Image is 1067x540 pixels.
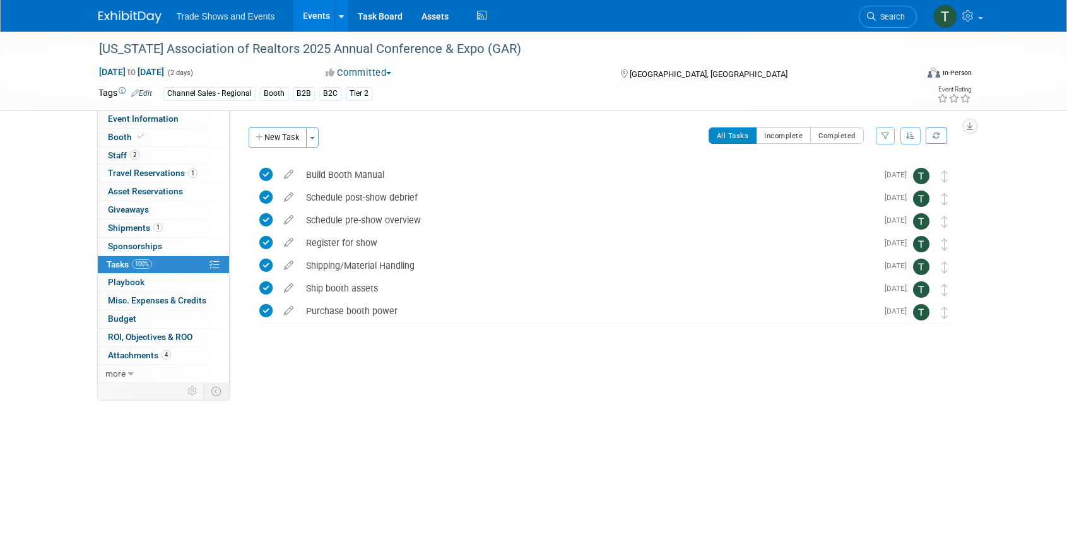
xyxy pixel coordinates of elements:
[278,169,300,180] a: edit
[300,164,877,185] div: Build Booth Manual
[98,256,229,274] a: Tasks100%
[278,214,300,226] a: edit
[933,4,957,28] img: Tiff Wagner
[260,87,288,100] div: Booth
[98,274,229,291] a: Playbook
[108,314,136,324] span: Budget
[108,132,146,142] span: Booth
[98,310,229,328] a: Budget
[278,283,300,294] a: edit
[709,127,757,144] button: All Tasks
[941,261,948,273] i: Move task
[108,350,171,360] span: Attachments
[98,292,229,310] a: Misc. Expenses & Credits
[182,383,204,399] td: Personalize Event Tab Strip
[108,204,149,214] span: Giveaways
[108,150,139,160] span: Staff
[913,281,929,298] img: Tiff Wagner
[132,259,152,269] span: 100%
[300,255,877,276] div: Shipping/Material Handling
[249,127,307,148] button: New Task
[941,193,948,205] i: Move task
[98,147,229,165] a: Staff2
[810,127,864,144] button: Completed
[885,216,913,225] span: [DATE]
[98,66,165,78] span: [DATE] [DATE]
[859,6,917,28] a: Search
[876,12,905,21] span: Search
[300,187,877,208] div: Schedule post-show debrief
[941,238,948,250] i: Move task
[278,192,300,203] a: edit
[188,168,197,178] span: 1
[300,209,877,231] div: Schedule pre-show overview
[108,223,163,233] span: Shipments
[885,307,913,315] span: [DATE]
[98,238,229,255] a: Sponsorships
[941,284,948,296] i: Move task
[105,368,126,379] span: more
[278,260,300,271] a: edit
[300,278,877,299] div: Ship booth assets
[941,307,948,319] i: Move task
[131,89,152,98] a: Edit
[203,383,229,399] td: Toggle Event Tabs
[98,86,152,101] td: Tags
[108,114,179,124] span: Event Information
[278,305,300,317] a: edit
[885,193,913,202] span: [DATE]
[95,38,898,61] div: [US_STATE] Association of Realtors 2025 Annual Conference & Expo (GAR)
[126,67,138,77] span: to
[167,69,193,77] span: (2 days)
[108,186,183,196] span: Asset Reservations
[926,127,947,144] a: Refresh
[913,168,929,184] img: Tiff Wagner
[98,220,229,237] a: Shipments1
[346,87,372,100] div: Tier 2
[98,129,229,146] a: Booth
[153,223,163,232] span: 1
[928,67,940,78] img: Format-Inperson.png
[108,168,197,178] span: Travel Reservations
[293,87,315,100] div: B2B
[278,237,300,249] a: edit
[108,332,192,342] span: ROI, Objectives & ROO
[937,86,971,93] div: Event Rating
[913,259,929,275] img: Tiff Wagner
[162,350,171,360] span: 4
[913,191,929,207] img: Tiff Wagner
[98,329,229,346] a: ROI, Objectives & ROO
[941,216,948,228] i: Move task
[108,295,206,305] span: Misc. Expenses & Credits
[913,236,929,252] img: Tiff Wagner
[98,365,229,383] a: more
[941,170,948,182] i: Move task
[98,110,229,128] a: Event Information
[108,241,162,251] span: Sponsorships
[98,183,229,201] a: Asset Reservations
[885,261,913,270] span: [DATE]
[885,284,913,293] span: [DATE]
[913,213,929,230] img: Tiff Wagner
[321,66,396,79] button: Committed
[163,87,256,100] div: Channel Sales - Regional
[98,11,162,23] img: ExhibitDay
[885,238,913,247] span: [DATE]
[107,259,152,269] span: Tasks
[130,150,139,160] span: 2
[300,232,877,254] div: Register for show
[300,300,877,322] div: Purchase booth power
[98,201,229,219] a: Giveaways
[885,170,913,179] span: [DATE]
[630,69,787,79] span: [GEOGRAPHIC_DATA], [GEOGRAPHIC_DATA]
[942,68,972,78] div: In-Person
[842,66,972,85] div: Event Format
[913,304,929,320] img: Tiff Wagner
[138,133,144,140] i: Booth reservation complete
[319,87,341,100] div: B2C
[177,11,275,21] span: Trade Shows and Events
[98,165,229,182] a: Travel Reservations1
[756,127,811,144] button: Incomplete
[108,277,144,287] span: Playbook
[98,347,229,365] a: Attachments4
